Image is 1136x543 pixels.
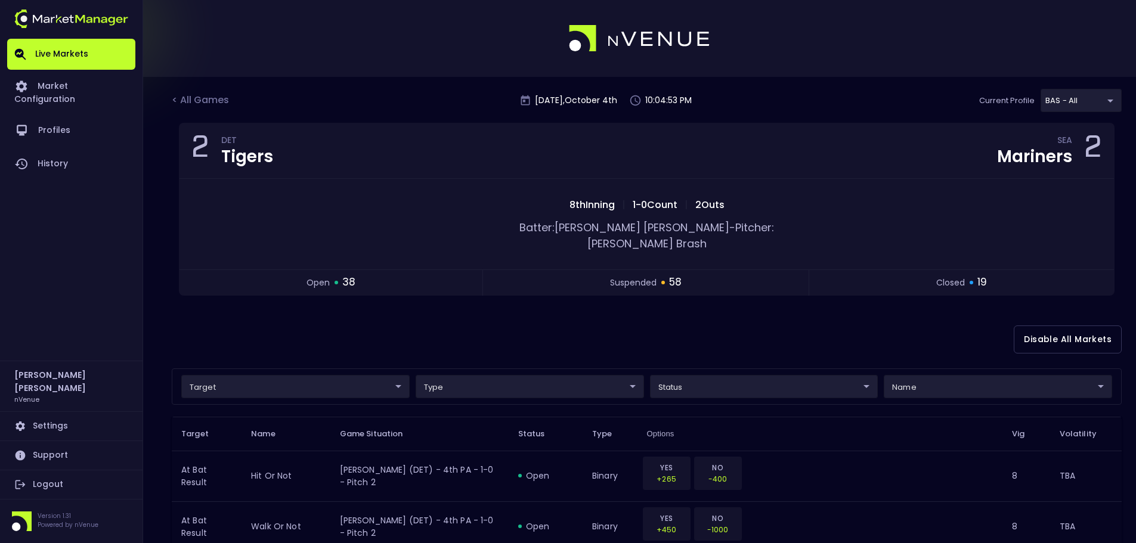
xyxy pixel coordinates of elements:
[7,39,135,70] a: Live Markets
[38,520,98,529] p: Powered by nVenue
[651,513,683,524] p: YES
[669,275,682,290] span: 58
[592,429,628,439] span: Type
[979,95,1035,107] p: Current Profile
[342,275,355,290] span: 38
[7,470,135,499] a: Logout
[172,93,231,108] div: < All Games
[535,94,617,107] p: [DATE] , October 4 th
[242,451,330,501] td: hit or not
[702,462,734,473] p: NO
[629,198,681,212] span: 1 - 0 Count
[651,462,683,473] p: YES
[7,70,135,114] a: Market Configuration
[1002,451,1050,501] td: 8
[1050,451,1122,501] td: TBA
[884,375,1112,398] div: target
[618,198,629,212] span: |
[645,94,692,107] p: 10:04:53 PM
[651,473,683,485] p: +265
[221,137,273,147] div: DET
[566,198,618,212] span: 8th Inning
[692,198,728,212] span: 2 Outs
[519,220,729,235] span: Batter: [PERSON_NAME] [PERSON_NAME]
[181,375,410,398] div: target
[191,133,209,169] div: 2
[7,412,135,440] a: Settings
[1084,133,1102,169] div: 2
[583,451,637,501] td: binary
[997,148,1072,165] div: Mariners
[7,114,135,147] a: Profiles
[702,473,734,485] p: -400
[681,198,692,212] span: |
[7,441,135,470] a: Support
[1060,429,1112,439] span: Volatility
[330,451,509,501] td: [PERSON_NAME] (DET) - 4th PA - 1-0 - Pitch 2
[518,470,573,482] div: open
[38,511,98,520] p: Version 1.31
[610,277,657,289] span: suspended
[650,375,878,398] div: target
[340,429,419,439] span: Game Situation
[172,451,242,501] td: At Bat Result
[1012,429,1040,439] span: Vig
[307,277,330,289] span: open
[729,220,735,235] span: -
[7,511,135,531] div: Version 1.31Powered by nVenue
[569,25,711,52] img: logo
[651,524,683,535] p: +450
[1041,89,1122,112] div: target
[637,417,1003,451] th: Options
[518,429,561,439] span: Status
[1057,137,1072,147] div: SEA
[936,277,965,289] span: closed
[702,513,734,524] p: NO
[518,520,573,532] div: open
[251,429,291,439] span: Name
[221,148,273,165] div: Tigers
[1014,325,1122,353] button: Disable All Markets
[14,368,128,395] h2: [PERSON_NAME] [PERSON_NAME]
[14,395,39,404] h3: nVenue
[181,429,224,439] span: Target
[702,524,734,535] p: -1000
[977,275,987,290] span: 19
[416,375,644,398] div: target
[14,10,128,28] img: logo
[7,147,135,181] a: History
